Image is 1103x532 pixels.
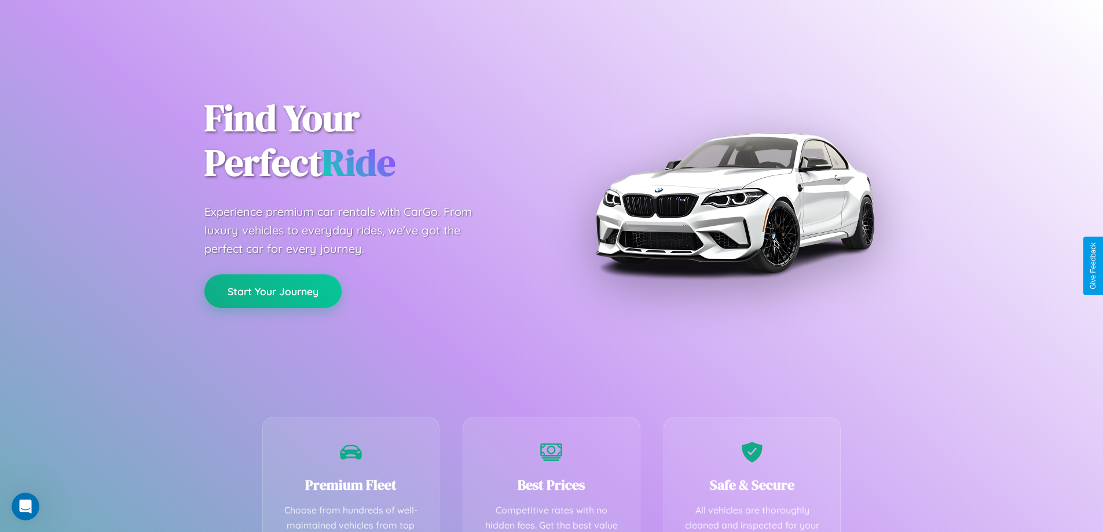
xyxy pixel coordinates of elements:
h1: Find Your Perfect [204,96,534,185]
div: Give Feedback [1089,243,1097,289]
p: Experience premium car rentals with CarGo. From luxury vehicles to everyday rides, we've got the ... [204,203,494,258]
iframe: Intercom live chat [12,493,39,520]
button: Start Your Journey [204,274,342,308]
img: Premium BMW car rental vehicle [589,58,879,347]
h3: Safe & Secure [681,475,823,494]
span: Ride [322,137,395,188]
h3: Premium Fleet [280,475,422,494]
h3: Best Prices [481,475,622,494]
